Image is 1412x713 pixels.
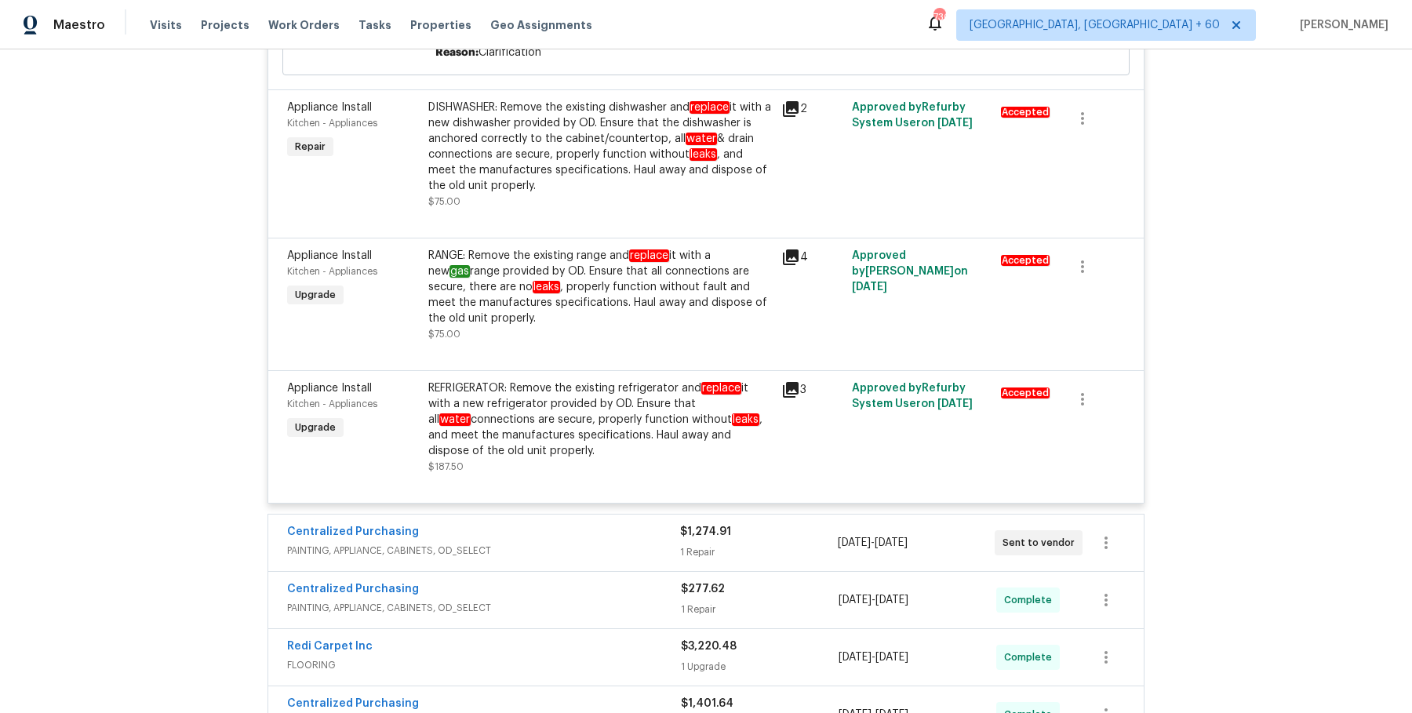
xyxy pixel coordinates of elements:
[268,17,340,33] span: Work Orders
[287,698,419,709] a: Centralized Purchasing
[533,281,560,293] em: leaks
[1001,107,1050,118] em: Accepted
[852,383,973,409] span: Approved by Refurby System User on
[781,248,842,267] div: 4
[289,139,332,155] span: Repair
[852,102,973,129] span: Approved by Refurby System User on
[435,47,479,58] span: Reason:
[875,537,908,548] span: [DATE]
[358,20,391,31] span: Tasks
[681,602,839,617] div: 1 Repair
[937,398,973,409] span: [DATE]
[681,698,733,709] span: $1,401.64
[1004,649,1058,665] span: Complete
[1001,255,1050,266] em: Accepted
[852,282,887,293] span: [DATE]
[428,329,460,339] span: $75.00
[150,17,182,33] span: Visits
[428,100,772,194] div: DISHWASHER: Remove the existing dishwasher and it with a new dishwasher provided by OD. Ensure th...
[781,100,842,118] div: 2
[287,657,681,673] span: FLOORING
[839,652,872,663] span: [DATE]
[1003,535,1081,551] span: Sent to vendor
[287,118,377,128] span: Kitchen - Appliances
[287,267,377,276] span: Kitchen - Appliances
[289,287,342,303] span: Upgrade
[428,462,464,471] span: $187.50
[838,535,908,551] span: -
[53,17,105,33] span: Maestro
[439,413,471,426] em: water
[287,250,372,261] span: Appliance Install
[680,544,837,560] div: 1 Repair
[287,543,680,558] span: PAINTING, APPLIANCE, CABINETS, OD_SELECT
[287,102,372,113] span: Appliance Install
[838,537,871,548] span: [DATE]
[479,47,541,58] span: Clarification
[681,641,737,652] span: $3,220.48
[287,584,419,595] a: Centralized Purchasing
[690,148,717,161] em: leaks
[839,595,872,606] span: [DATE]
[680,526,731,537] span: $1,274.91
[287,641,373,652] a: Redi Carpet Inc
[852,250,968,293] span: Approved by [PERSON_NAME] on
[449,265,470,278] em: gas
[937,118,973,129] span: [DATE]
[428,197,460,206] span: $75.00
[686,133,717,145] em: water
[970,17,1220,33] span: [GEOGRAPHIC_DATA], [GEOGRAPHIC_DATA] + 60
[701,382,741,395] em: replace
[201,17,249,33] span: Projects
[287,526,419,537] a: Centralized Purchasing
[287,600,681,616] span: PAINTING, APPLIANCE, CABINETS, OD_SELECT
[732,413,759,426] em: leaks
[1294,17,1388,33] span: [PERSON_NAME]
[781,380,842,399] div: 3
[410,17,471,33] span: Properties
[839,649,908,665] span: -
[875,595,908,606] span: [DATE]
[428,248,772,326] div: RANGE: Remove the existing range and it with a new range provided by OD. Ensure that all connecti...
[428,380,772,459] div: REFRIGERATOR: Remove the existing refrigerator and it with a new refrigerator provided by OD. Ens...
[287,399,377,409] span: Kitchen - Appliances
[287,383,372,394] span: Appliance Install
[839,592,908,608] span: -
[681,659,839,675] div: 1 Upgrade
[875,652,908,663] span: [DATE]
[1004,592,1058,608] span: Complete
[490,17,592,33] span: Geo Assignments
[629,249,669,262] em: replace
[681,584,725,595] span: $277.62
[933,9,944,25] div: 730
[289,420,342,435] span: Upgrade
[1001,387,1050,398] em: Accepted
[690,101,730,114] em: replace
